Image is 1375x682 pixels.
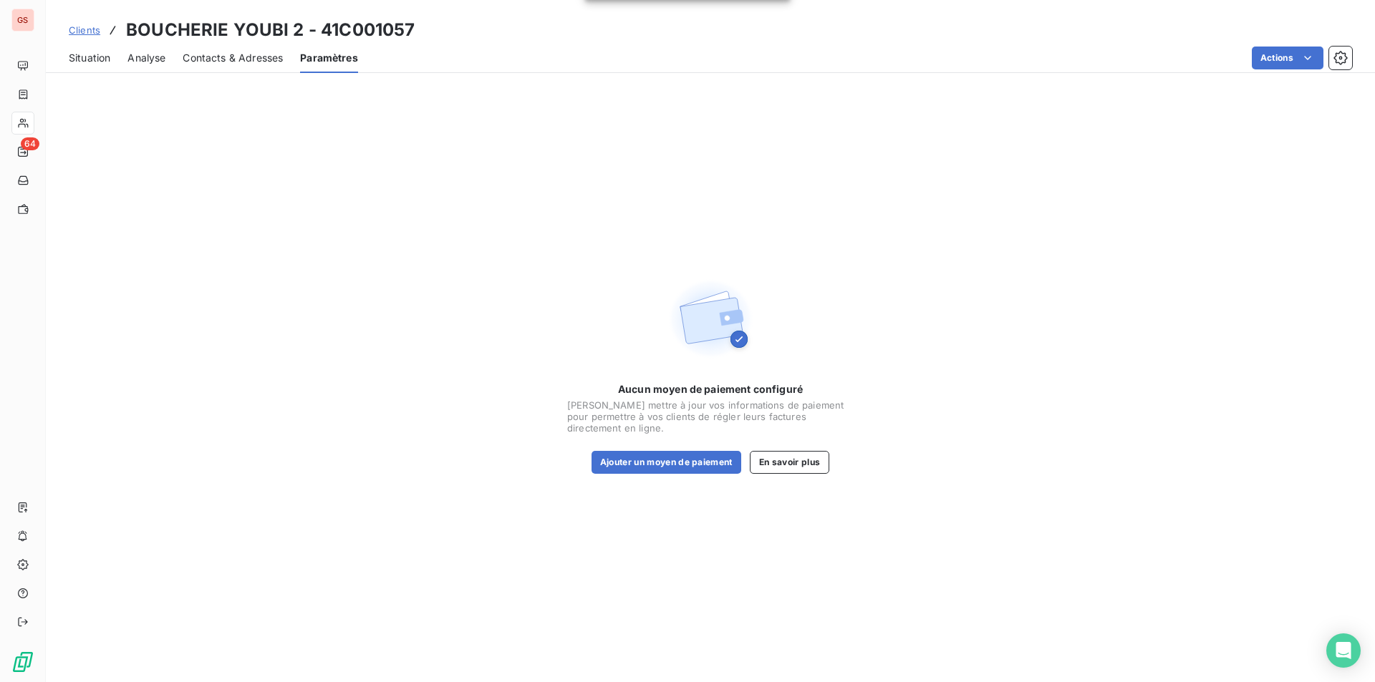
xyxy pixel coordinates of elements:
[127,51,165,65] span: Analyse
[567,399,854,434] span: [PERSON_NAME] mettre à jour vos informations de paiement pour permettre à vos clients de régler l...
[126,17,415,43] h3: BOUCHERIE YOUBI 2 - 41C001057
[1326,633,1361,668] div: Open Intercom Messenger
[300,51,358,65] span: Paramètres
[11,651,34,673] img: Logo LeanPay
[21,137,39,150] span: 64
[1252,47,1323,69] button: Actions
[11,9,34,31] div: GS
[69,51,110,65] span: Situation
[665,273,756,365] img: Empty state
[69,23,100,37] a: Clients
[592,451,741,474] button: Ajouter un moyen de paiement
[11,140,34,163] a: 64
[183,51,283,65] span: Contacts & Adresses
[69,24,100,36] span: Clients
[618,382,803,396] span: Aucun moyen de paiement configuré
[750,451,829,474] button: En savoir plus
